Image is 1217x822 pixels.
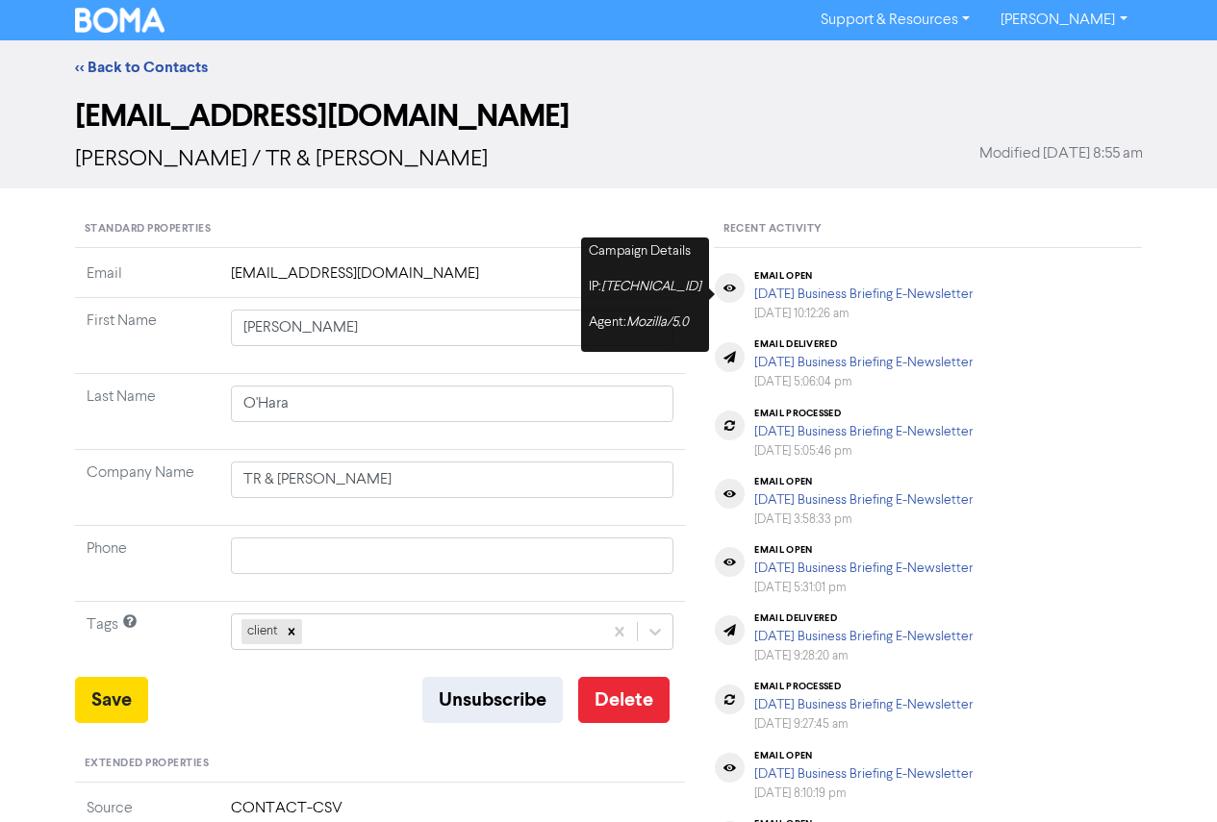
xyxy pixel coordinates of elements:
[754,408,974,419] div: email processed
[589,241,701,262] p: Campaign Details
[754,561,974,575] a: [DATE] Business Briefing E-Newsletter
[754,715,974,734] div: [DATE] 9:27:45 am
[75,8,165,33] img: BOMA Logo
[422,677,563,723] button: Unsubscribe
[626,315,689,329] i: Mozilla/5.0
[754,767,974,781] a: [DATE] Business Briefing E-Newsletter
[754,493,974,507] a: [DATE] Business Briefing E-Newsletter
[75,58,208,77] a: << Back to Contacts
[754,373,974,391] div: [DATE] 5:06:04 pm
[985,5,1142,36] a: [PERSON_NAME]
[754,511,974,529] div: [DATE] 3:58:33 pm
[754,287,974,301] a: [DATE] Business Briefing E-Newsletter
[754,544,974,556] div: email open
[601,280,701,293] i: [TECHNICAL_ID]
[754,579,974,597] div: [DATE] 5:31:01 pm
[75,212,686,248] div: Standard Properties
[979,142,1143,165] span: Modified [DATE] 8:55 am
[754,681,974,692] div: email processed
[75,374,219,450] td: Last Name
[75,262,219,298] td: Email
[754,476,974,487] div: email open
[754,305,974,323] div: [DATE] 10:12:26 am
[754,785,974,803] div: [DATE] 8:10:19 pm
[754,356,974,369] a: [DATE] Business Briefing E-Newsletter
[754,442,974,461] div: [DATE] 5:05:46 pm
[578,677,670,723] button: Delete
[754,647,974,665] div: [DATE] 9:28:20 am
[75,148,488,171] span: [PERSON_NAME] / TR & [PERSON_NAME]
[754,750,974,761] div: email open
[754,612,974,624] div: email delivered
[754,270,974,282] div: email open
[714,212,1142,248] div: Recent Activity
[754,698,974,711] a: [DATE] Business Briefing E-Newsletter
[589,277,701,297] p: IP:
[754,338,974,350] div: email delivered
[75,98,1143,135] h2: [EMAIL_ADDRESS][DOMAIN_NAME]
[75,677,148,723] button: Save
[1121,730,1217,822] iframe: Chat Widget
[241,619,281,644] div: client
[754,425,974,438] a: [DATE] Business Briefing E-Newsletter
[219,262,686,298] td: [EMAIL_ADDRESS][DOMAIN_NAME]
[75,298,219,374] td: First Name
[75,602,219,678] td: Tags
[589,312,701,333] p: Agent:
[75,450,219,526] td: Company Name
[75,526,219,602] td: Phone
[805,5,985,36] a: Support & Resources
[75,746,686,783] div: Extended Properties
[754,630,974,643] a: [DATE] Business Briefing E-Newsletter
